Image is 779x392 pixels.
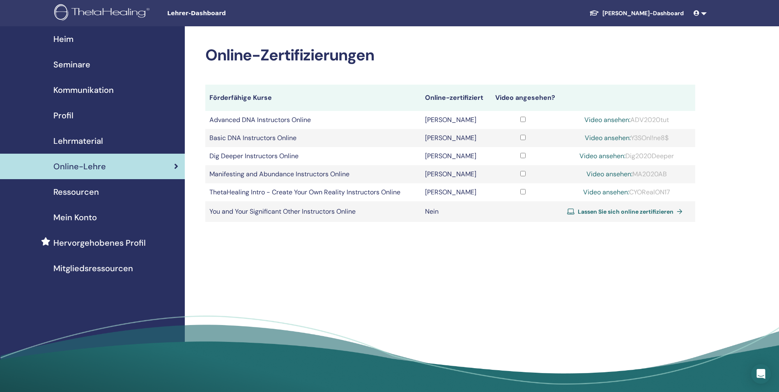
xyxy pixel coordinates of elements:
td: [PERSON_NAME] [421,147,489,165]
th: Online-zertifiziert [421,85,489,111]
td: Dig Deeper Instructors Online [205,147,421,165]
th: Förderfähige Kurse [205,85,421,111]
div: Y3SOnl!ne8$ [562,133,691,143]
span: Hervorgehobenes Profil [53,237,146,249]
img: logo.png [54,4,152,23]
td: [PERSON_NAME] [421,129,489,147]
td: Basic DNA Instructors Online [205,129,421,147]
td: Nein [421,201,489,222]
span: Ressourcen [53,186,99,198]
a: Video ansehen: [583,188,629,196]
td: [PERSON_NAME] [421,165,489,183]
span: Online-Lehre [53,160,106,173]
a: Video ansehen: [579,152,625,160]
span: Mein Konto [53,211,97,224]
div: CYORealON17 [562,187,691,197]
a: Video ansehen: [584,115,630,124]
img: graduation-cap-white.svg [589,9,599,16]
span: Mitgliedsressourcen [53,262,133,274]
a: Video ansehen: [586,170,632,178]
td: Manifesting and Abundance Instructors Online [205,165,421,183]
a: [PERSON_NAME]-Dashboard [583,6,690,21]
span: Seminare [53,58,90,71]
div: Dig2020Deeper [562,151,691,161]
span: Lassen Sie sich online zertifizieren [578,208,673,215]
span: Heim [53,33,74,45]
td: [PERSON_NAME] [421,111,489,129]
span: Lehrer-Dashboard [167,9,290,18]
a: Video ansehen: [585,134,631,142]
span: Lehrmaterial [53,135,103,147]
td: You and Your Significant Other Instructors Online [205,201,421,222]
span: Kommunikation [53,84,114,96]
a: Lassen Sie sich online zertifizieren [567,205,686,218]
div: ADV2020tut [562,115,691,125]
td: ThetaHealing Intro - Create Your Own Reality Instructors Online [205,183,421,201]
th: Video angesehen? [488,85,558,111]
div: MA2020AB [562,169,691,179]
h2: Online-Zertifizierungen [205,46,695,65]
td: [PERSON_NAME] [421,183,489,201]
div: Open Intercom Messenger [751,364,771,384]
td: Advanced DNA Instructors Online [205,111,421,129]
span: Profil [53,109,74,122]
